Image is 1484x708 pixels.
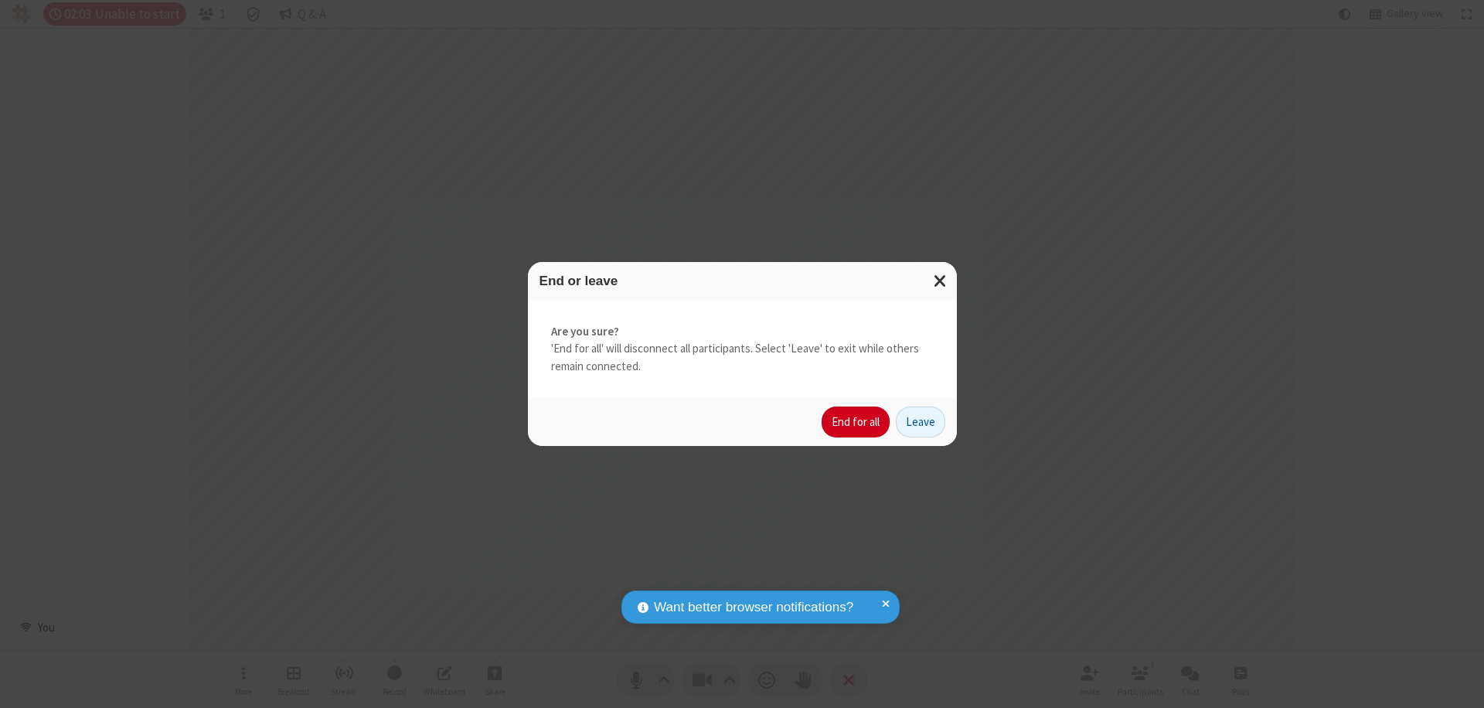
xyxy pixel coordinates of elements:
[528,300,957,399] div: 'End for all' will disconnect all participants. Select 'Leave' to exit while others remain connec...
[822,407,890,437] button: End for all
[551,323,934,341] strong: Are you sure?
[896,407,945,437] button: Leave
[924,262,957,300] button: Close modal
[654,597,853,618] span: Want better browser notifications?
[539,274,945,288] h3: End or leave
